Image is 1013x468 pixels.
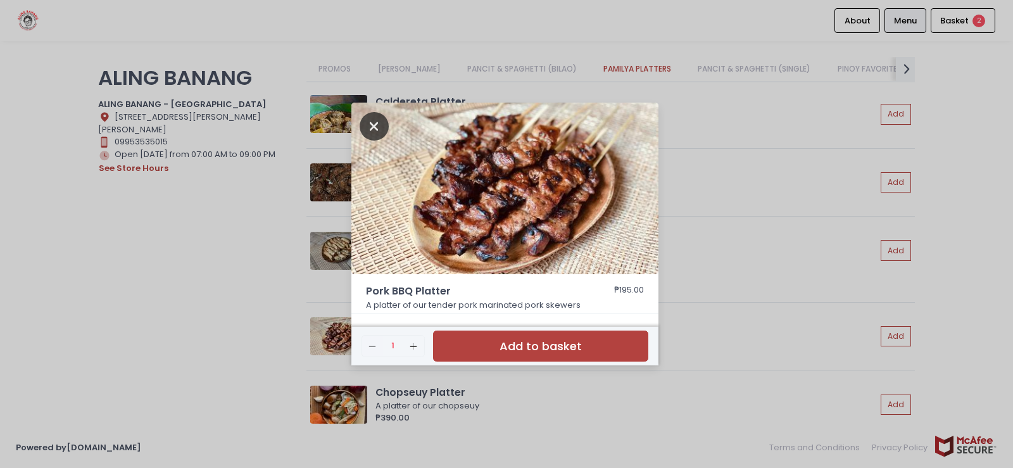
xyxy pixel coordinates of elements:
[366,299,645,312] p: A platter of our tender pork marinated pork skewers
[366,284,575,299] span: Pork BBQ Platter
[433,331,648,362] button: Add to basket
[614,284,644,299] div: ₱195.00
[351,103,658,275] img: Pork BBQ Platter
[360,119,389,132] button: Close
